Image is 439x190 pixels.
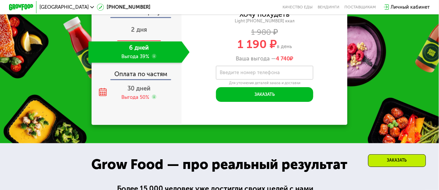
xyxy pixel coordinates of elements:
[276,55,290,62] span: 4 740
[216,87,314,102] button: Заказать
[121,94,149,101] div: Выгода 50%
[182,29,347,35] div: 1 980 ₽
[237,37,277,51] span: 1 190 ₽
[276,55,293,62] span: ₽
[318,5,339,10] a: Вендинги
[220,71,280,74] label: Введите номер телефона
[81,154,358,175] div: Grow Food — про реальный результат
[92,65,182,79] div: Оплата по частям
[182,55,347,62] div: Ваша выгода —
[277,43,292,49] span: в день
[344,5,376,10] div: поставщикам
[127,85,150,92] span: 30 дней
[97,4,150,11] a: [PHONE_NUMBER]
[40,5,89,10] span: [GEOGRAPHIC_DATA]
[368,154,426,167] div: Заказать
[239,11,290,18] div: Хочу похудеть
[283,5,313,10] a: Качество еды
[216,81,314,85] div: Для уточнения деталей заказа и доставки
[391,4,430,11] div: Личный кабинет
[131,26,147,33] span: 2 дня
[182,18,347,24] div: Light [PHONE_NUMBER] ккал
[92,9,182,17] div: Оплата сразу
